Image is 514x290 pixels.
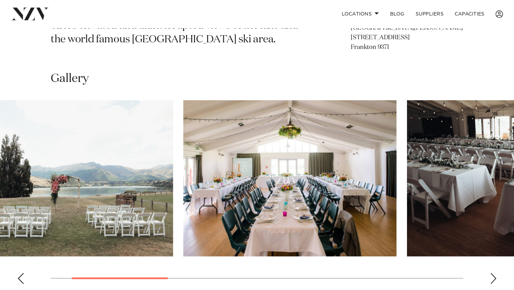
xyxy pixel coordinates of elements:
a: BLOG [384,7,410,21]
img: nzv-logo.png [11,8,49,20]
a: Capacities [449,7,490,21]
p: [GEOGRAPHIC_DATA][PERSON_NAME] [STREET_ADDRESS] Frankton 9371 [351,23,463,52]
swiper-slide: 2 / 8 [183,100,396,256]
a: Locations [336,7,384,21]
a: SUPPLIERS [410,7,449,21]
h2: Gallery [51,71,89,86]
